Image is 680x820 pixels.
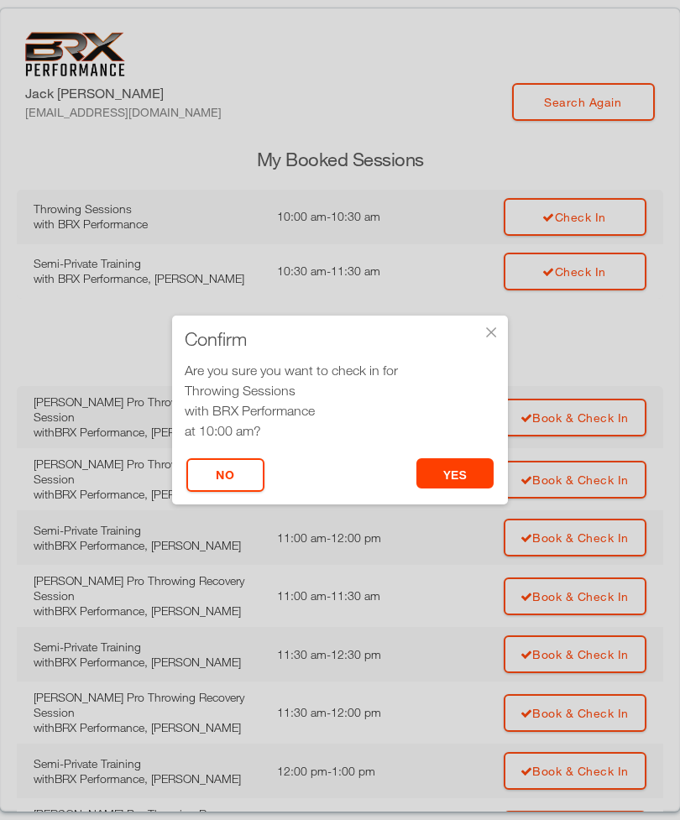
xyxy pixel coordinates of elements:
[186,458,264,492] button: No
[483,324,500,341] div: ×
[185,400,495,420] div: with BRX Performance
[416,458,494,488] button: yes
[185,380,495,400] div: Throwing Sessions
[185,331,247,347] span: Confirm
[185,360,495,441] div: Are you sure you want to check in for at 10:00 am?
